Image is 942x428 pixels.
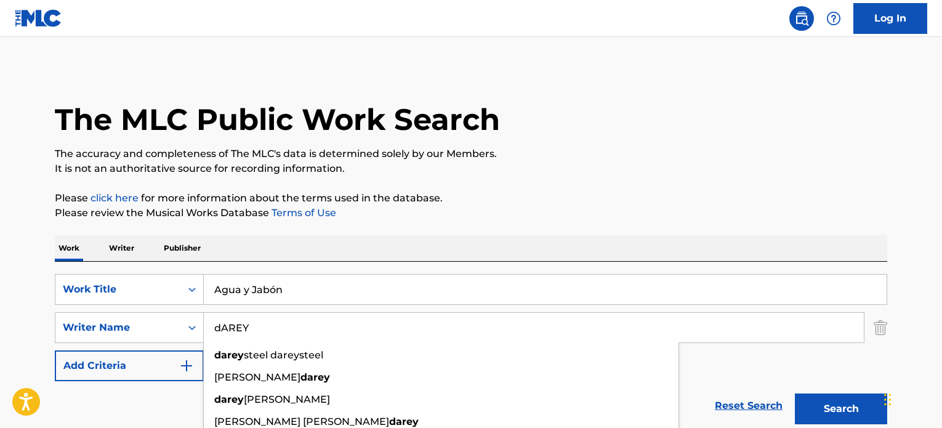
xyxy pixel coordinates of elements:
[55,350,204,381] button: Add Criteria
[214,349,244,361] strong: darey
[853,3,927,34] a: Log In
[105,235,138,261] p: Writer
[55,206,887,220] p: Please review the Musical Works Database
[91,192,139,204] a: click here
[389,416,419,427] strong: darey
[795,394,887,424] button: Search
[821,6,846,31] div: Help
[269,207,336,219] a: Terms of Use
[63,320,174,335] div: Writer Name
[63,282,174,297] div: Work Title
[214,416,389,427] span: [PERSON_NAME] [PERSON_NAME]
[55,235,83,261] p: Work
[214,371,300,383] span: [PERSON_NAME]
[709,392,789,419] a: Reset Search
[880,369,942,428] iframe: Chat Widget
[244,394,330,405] span: [PERSON_NAME]
[15,9,62,27] img: MLC Logo
[794,11,809,26] img: search
[789,6,814,31] a: Public Search
[160,235,204,261] p: Publisher
[55,191,887,206] p: Please for more information about the terms used in the database.
[884,381,892,418] div: Drag
[244,349,323,361] span: steel dareysteel
[300,371,330,383] strong: darey
[55,161,887,176] p: It is not an authoritative source for recording information.
[55,147,887,161] p: The accuracy and completeness of The MLC's data is determined solely by our Members.
[214,394,244,405] strong: darey
[55,101,500,138] h1: The MLC Public Work Search
[874,312,887,343] img: Delete Criterion
[826,11,841,26] img: help
[179,358,194,373] img: 9d2ae6d4665cec9f34b9.svg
